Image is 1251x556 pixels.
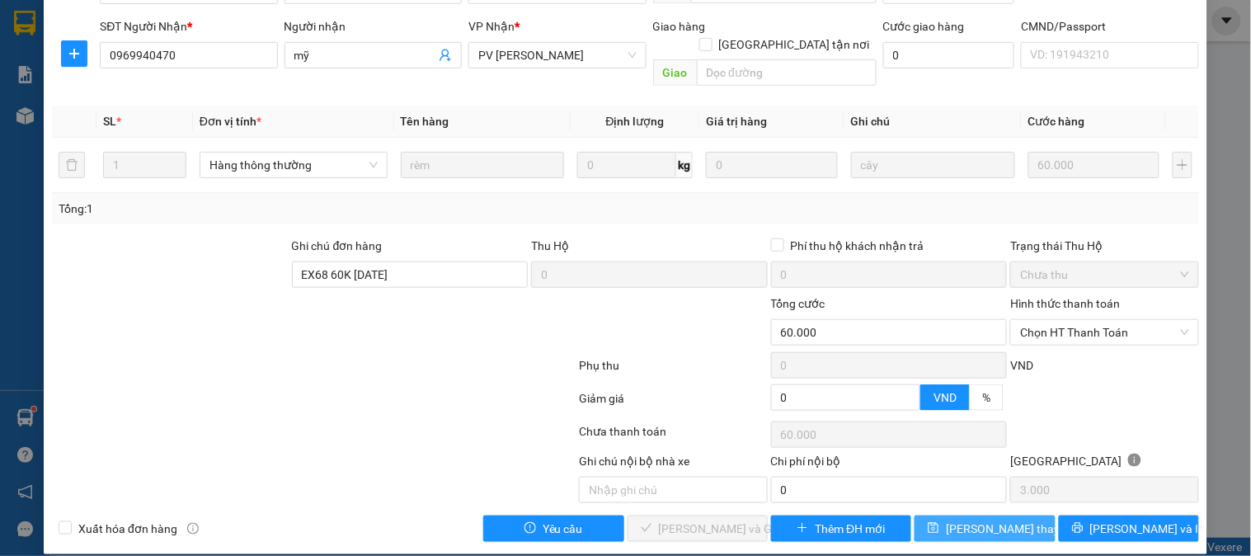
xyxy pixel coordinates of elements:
[1021,17,1198,35] div: CMND/Passport
[915,516,1055,542] button: save[PERSON_NAME] thay đổi
[468,20,515,33] span: VP Nhận
[713,35,877,54] span: [GEOGRAPHIC_DATA] tận nơi
[59,200,484,218] div: Tổng: 1
[1028,115,1085,128] span: Cước hàng
[1010,359,1033,372] span: VND
[439,49,452,62] span: user-add
[187,523,199,535] span: info-circle
[1072,522,1084,535] span: printer
[653,20,706,33] span: Giao hàng
[1090,520,1206,538] span: [PERSON_NAME] và In
[1059,516,1199,542] button: printer[PERSON_NAME] và In
[1010,237,1198,255] div: Trạng thái Thu Hộ
[946,520,1078,538] span: [PERSON_NAME] thay đổi
[292,239,383,252] label: Ghi chú đơn hàng
[577,356,769,385] div: Phụ thu
[478,43,636,68] span: PV Gia Nghĩa
[200,115,261,128] span: Đơn vị tính
[676,152,693,178] span: kg
[771,516,911,542] button: plusThêm ĐH mới
[543,520,583,538] span: Yêu cầu
[771,452,1008,477] div: Chi phí nội bộ
[653,59,697,86] span: Giao
[628,516,768,542] button: check[PERSON_NAME] và Giao hàng
[844,106,1022,138] th: Ghi chú
[1173,152,1192,178] button: plus
[883,20,965,33] label: Cước giao hàng
[1010,452,1198,477] div: [GEOGRAPHIC_DATA]
[59,152,85,178] button: delete
[577,389,769,418] div: Giảm giá
[103,115,116,128] span: SL
[851,152,1015,178] input: Ghi Chú
[1028,152,1160,178] input: 0
[934,391,957,404] span: VND
[815,520,885,538] span: Thêm ĐH mới
[292,262,529,288] input: Ghi chú đơn hàng
[1020,320,1188,345] span: Chọn HT Thanh Toán
[209,153,378,177] span: Hàng thông thường
[706,152,838,178] input: 0
[62,47,87,60] span: plus
[579,452,767,477] div: Ghi chú nội bộ nhà xe
[784,237,931,255] span: Phí thu hộ khách nhận trả
[401,115,449,128] span: Tên hàng
[401,152,565,178] input: VD: Bàn, Ghế
[579,477,767,503] input: Nhập ghi chú
[1020,262,1188,287] span: Chưa thu
[697,59,877,86] input: Dọc đường
[61,40,87,67] button: plus
[531,239,569,252] span: Thu Hộ
[982,391,990,404] span: %
[285,17,462,35] div: Người nhận
[483,516,623,542] button: exclamation-circleYêu cầu
[606,115,665,128] span: Định lượng
[524,522,536,535] span: exclamation-circle
[100,17,277,35] div: SĐT Người Nhận
[771,297,825,310] span: Tổng cước
[706,115,767,128] span: Giá trị hàng
[883,42,1015,68] input: Cước giao hàng
[577,422,769,451] div: Chưa thanh toán
[1010,297,1120,310] label: Hình thức thanh toán
[72,520,184,538] span: Xuất hóa đơn hàng
[1128,454,1141,467] span: info-circle
[797,522,808,535] span: plus
[928,522,939,535] span: save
